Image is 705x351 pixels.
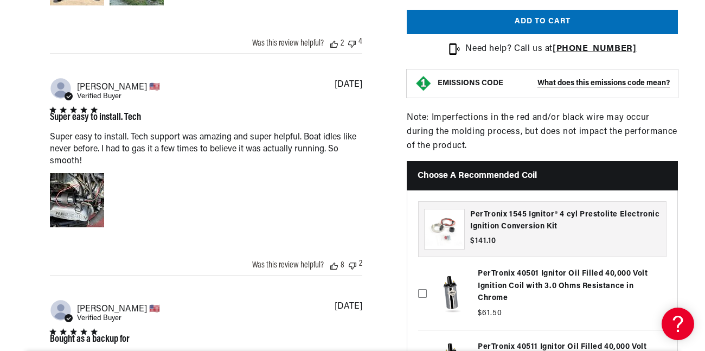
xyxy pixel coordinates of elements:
div: Vote up [330,261,338,270]
span: John G. [77,303,160,314]
div: 4 [358,37,362,48]
div: 2 [359,259,362,270]
strong: EMISSIONS CODE [438,79,503,87]
button: Add to cart [407,10,678,34]
div: [DATE] [335,80,362,89]
div: Image of Review by Joseph C. on October 12, 23 number 1 [50,173,104,227]
h2: Choose a Recommended Coil [407,161,678,190]
p: Need help? Call us at [465,42,636,56]
span: Joseph C. [77,81,160,92]
div: 8 [341,261,344,270]
span: Verified Buyer [77,315,121,322]
div: Vote up [330,39,338,48]
a: [PHONE_NUMBER] [553,44,636,53]
div: Vote down [349,259,356,270]
div: 5 star rating out of 5 stars [50,329,130,335]
div: Bought as a backup for [50,335,130,344]
img: Emissions code [415,75,432,92]
span: $141.10 [470,235,496,247]
span: Verified Buyer [77,93,121,100]
strong: What does this emissions code mean? [537,79,670,87]
div: 2 [341,39,344,48]
button: EMISSIONS CODEWhat does this emissions code mean? [438,79,670,88]
div: Was this review helpful? [252,261,324,270]
div: Was this review helpful? [252,39,324,48]
div: 5 star rating out of 5 stars [50,107,141,113]
div: Vote down [348,37,356,48]
div: [DATE] [335,302,362,311]
div: Super easy to install. Tech [50,113,141,123]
